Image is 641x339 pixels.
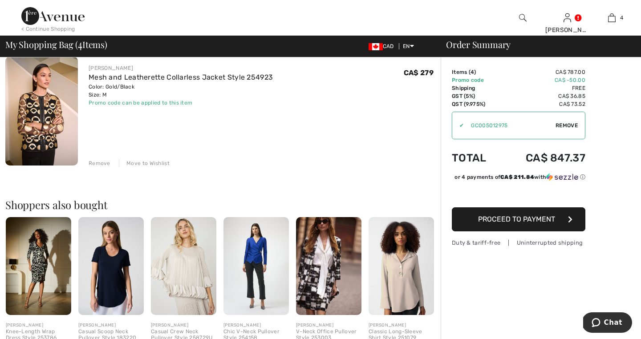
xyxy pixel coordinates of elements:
td: CA$ 73.52 [501,100,585,108]
img: My Info [564,12,571,23]
div: or 4 payments of with [454,173,585,181]
img: Chic V-Neck Pullover Style 254158 [223,217,289,315]
span: CA$ 211.84 [500,174,534,180]
span: CAD [369,43,398,49]
td: Items ( ) [452,68,501,76]
div: [PERSON_NAME] [78,322,144,329]
div: Remove [89,159,110,167]
img: Canadian Dollar [369,43,383,50]
span: Proceed to Payment [478,215,555,223]
img: Casual Crew Neck Pullover Style 258729U [151,217,216,315]
td: Promo code [452,76,501,84]
input: Promo code [464,112,556,139]
img: Sezzle [546,173,578,181]
td: CA$ 847.37 [501,143,585,173]
div: Duty & tariff-free | Uninterrupted shipping [452,238,585,247]
img: search the website [519,12,527,23]
a: Sign In [564,13,571,22]
div: ✔ [452,121,464,129]
button: Proceed to Payment [452,207,585,231]
div: Color: Gold/Black Size: M [89,83,273,99]
img: Knee-Length Wrap Dress Style 253786 [6,217,71,315]
span: 4 [620,14,623,22]
a: 4 [590,12,633,23]
div: < Continue Shopping [21,25,75,33]
h2: Shoppers also bought [5,199,441,210]
div: [PERSON_NAME] [369,322,434,329]
div: [PERSON_NAME] [545,25,589,35]
img: Classic Long-Sleeve Shirt Style 251079 [369,217,434,315]
span: EN [403,43,414,49]
img: 1ère Avenue [21,7,85,25]
td: Total [452,143,501,173]
img: Casual Scoop Neck Pullover Style 183220 [78,217,144,315]
td: CA$ -50.00 [501,76,585,84]
span: My Shopping Bag ( Items) [5,40,107,49]
td: QST (9.975%) [452,100,501,108]
td: GST (5%) [452,92,501,100]
td: Shipping [452,84,501,92]
div: Move to Wishlist [119,159,170,167]
span: Remove [556,121,578,129]
img: Mesh and Leatherette Collarless Jacket Style 254923 [5,56,78,165]
td: Free [501,84,585,92]
div: [PERSON_NAME] [89,64,273,72]
td: CA$ 787.00 [501,68,585,76]
div: [PERSON_NAME] [6,322,71,329]
div: [PERSON_NAME] [223,322,289,329]
span: 4 [471,69,474,75]
iframe: PayPal-paypal [452,184,585,204]
span: 4 [78,38,82,49]
div: Promo code can be applied to this item [89,99,273,107]
div: Order Summary [435,40,636,49]
td: CA$ 36.85 [501,92,585,100]
span: CA$ 279 [404,69,434,77]
div: [PERSON_NAME] [296,322,361,329]
div: or 4 payments ofCA$ 211.84withSezzle Click to learn more about Sezzle [452,173,585,184]
img: My Bag [608,12,616,23]
div: [PERSON_NAME] [151,322,216,329]
a: Mesh and Leatherette Collarless Jacket Style 254923 [89,73,273,81]
iframe: Opens a widget where you can chat to one of our agents [583,312,632,335]
img: V-Neck Office Pullover Style 253003 [296,217,361,315]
